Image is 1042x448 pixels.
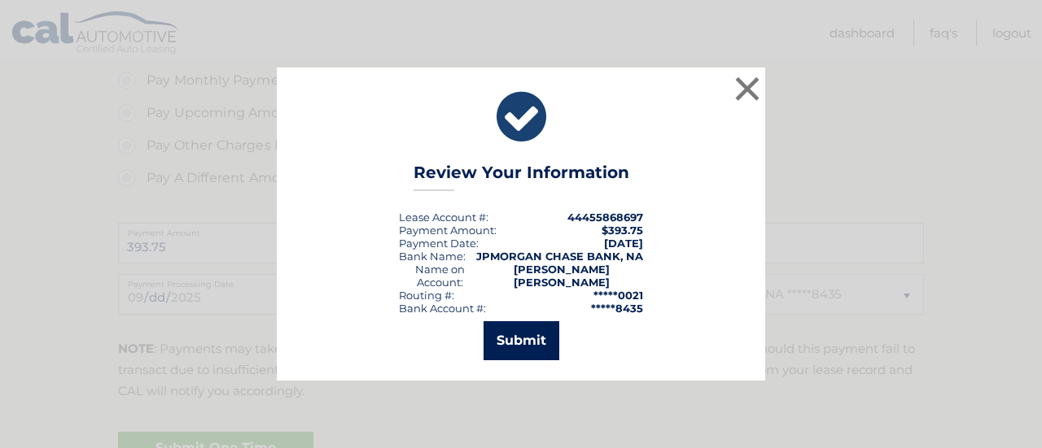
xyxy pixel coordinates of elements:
[484,321,559,360] button: Submit
[399,237,479,250] div: :
[602,224,643,237] span: $393.75
[514,263,610,289] strong: [PERSON_NAME] [PERSON_NAME]
[399,289,454,302] div: Routing #:
[399,224,497,237] div: Payment Amount:
[414,163,629,191] h3: Review Your Information
[399,211,488,224] div: Lease Account #:
[731,72,764,105] button: ×
[567,211,643,224] strong: 44455868697
[476,250,643,263] strong: JPMORGAN CHASE BANK, NA
[604,237,643,250] span: [DATE]
[399,250,466,263] div: Bank Name:
[399,237,476,250] span: Payment Date
[399,302,486,315] div: Bank Account #:
[399,263,481,289] div: Name on Account:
